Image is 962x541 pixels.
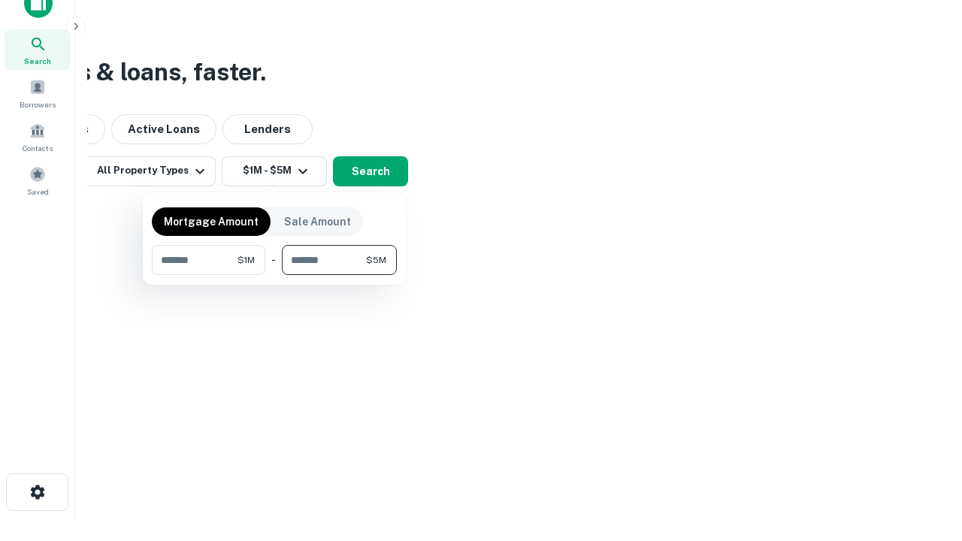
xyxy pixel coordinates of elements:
[284,213,351,230] p: Sale Amount
[237,253,255,267] span: $1M
[366,253,386,267] span: $5M
[271,245,276,275] div: -
[164,213,259,230] p: Mortgage Amount
[887,421,962,493] iframe: Chat Widget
